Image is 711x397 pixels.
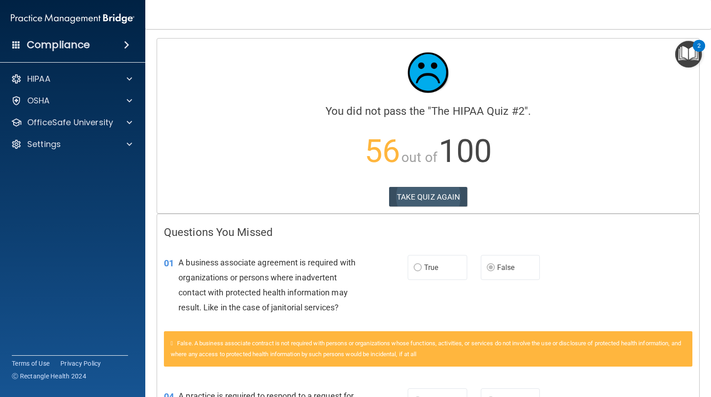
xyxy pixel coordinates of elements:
a: Terms of Use [12,359,49,368]
span: True [424,263,438,272]
a: Settings [11,139,132,150]
span: 01 [164,258,174,269]
h4: You did not pass the " ". [164,105,692,117]
a: Privacy Policy [60,359,101,368]
span: The HIPAA Quiz #2 [431,105,524,118]
span: 100 [439,132,492,170]
span: False [497,263,515,272]
span: False. A business associate contract is not required with persons or organizations whose function... [171,340,681,358]
p: HIPAA [27,74,50,84]
a: HIPAA [11,74,132,84]
a: OfficeSafe University [11,117,132,128]
p: OfficeSafe University [27,117,113,128]
button: Open Resource Center, 2 new notifications [675,41,702,68]
span: Ⓒ Rectangle Health 2024 [12,372,86,381]
p: OSHA [27,95,50,106]
h4: Compliance [27,39,90,51]
input: True [414,265,422,271]
img: sad_face.ecc698e2.jpg [401,45,455,100]
p: Settings [27,139,61,150]
img: PMB logo [11,10,134,28]
button: TAKE QUIZ AGAIN [389,187,468,207]
span: out of [401,149,437,165]
span: 56 [365,132,400,170]
input: False [487,265,495,271]
div: 2 [697,46,701,58]
span: A business associate agreement is required with organizations or persons where inadvertent contac... [178,258,355,313]
h4: Questions You Missed [164,226,692,238]
a: OSHA [11,95,132,106]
